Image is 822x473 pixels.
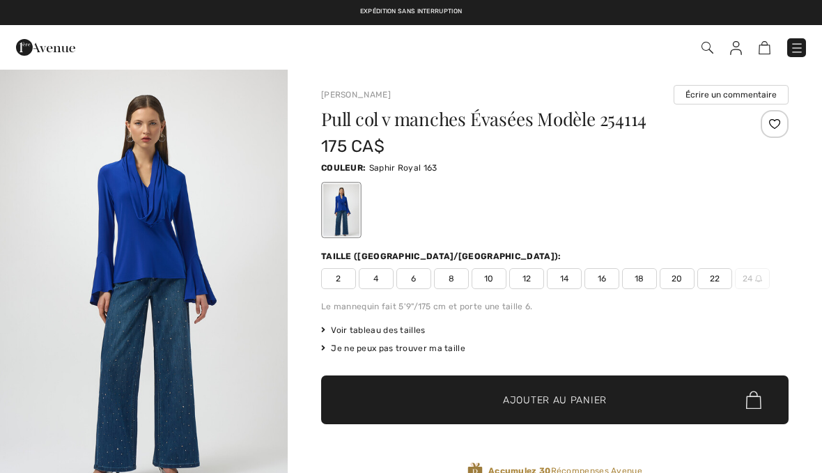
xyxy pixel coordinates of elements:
a: [PERSON_NAME] [321,90,391,100]
span: 175 CA$ [321,137,385,156]
img: Panier d'achat [759,41,770,54]
span: Couleur: [321,163,366,173]
div: Taille ([GEOGRAPHIC_DATA]/[GEOGRAPHIC_DATA]): [321,250,564,263]
span: 20 [660,268,695,289]
span: 10 [472,268,506,289]
span: 16 [584,268,619,289]
span: 8 [434,268,469,289]
button: Ajouter au panier [321,375,789,424]
div: Je ne peux pas trouver ma taille [321,342,789,355]
span: 18 [622,268,657,289]
span: Saphir Royal 163 [369,163,437,173]
div: Saphir Royal 163 [323,184,359,236]
span: 6 [396,268,431,289]
img: Bag.svg [746,391,761,409]
img: Menu [790,41,804,55]
img: ring-m.svg [755,275,762,282]
span: Ajouter au panier [503,393,607,408]
span: 24 [735,268,770,289]
h1: Pull col v manches Évasées Modèle 254114 [321,110,711,128]
span: Voir tableau des tailles [321,324,426,336]
span: 2 [321,268,356,289]
img: Mes infos [730,41,742,55]
span: 14 [547,268,582,289]
a: 1ère Avenue [16,40,75,53]
div: Le mannequin fait 5'9"/175 cm et porte une taille 6. [321,300,789,313]
button: Écrire un commentaire [674,85,789,104]
img: 1ère Avenue [16,33,75,61]
span: 22 [697,268,732,289]
span: 4 [359,268,394,289]
img: Recherche [701,42,713,54]
span: 12 [509,268,544,289]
